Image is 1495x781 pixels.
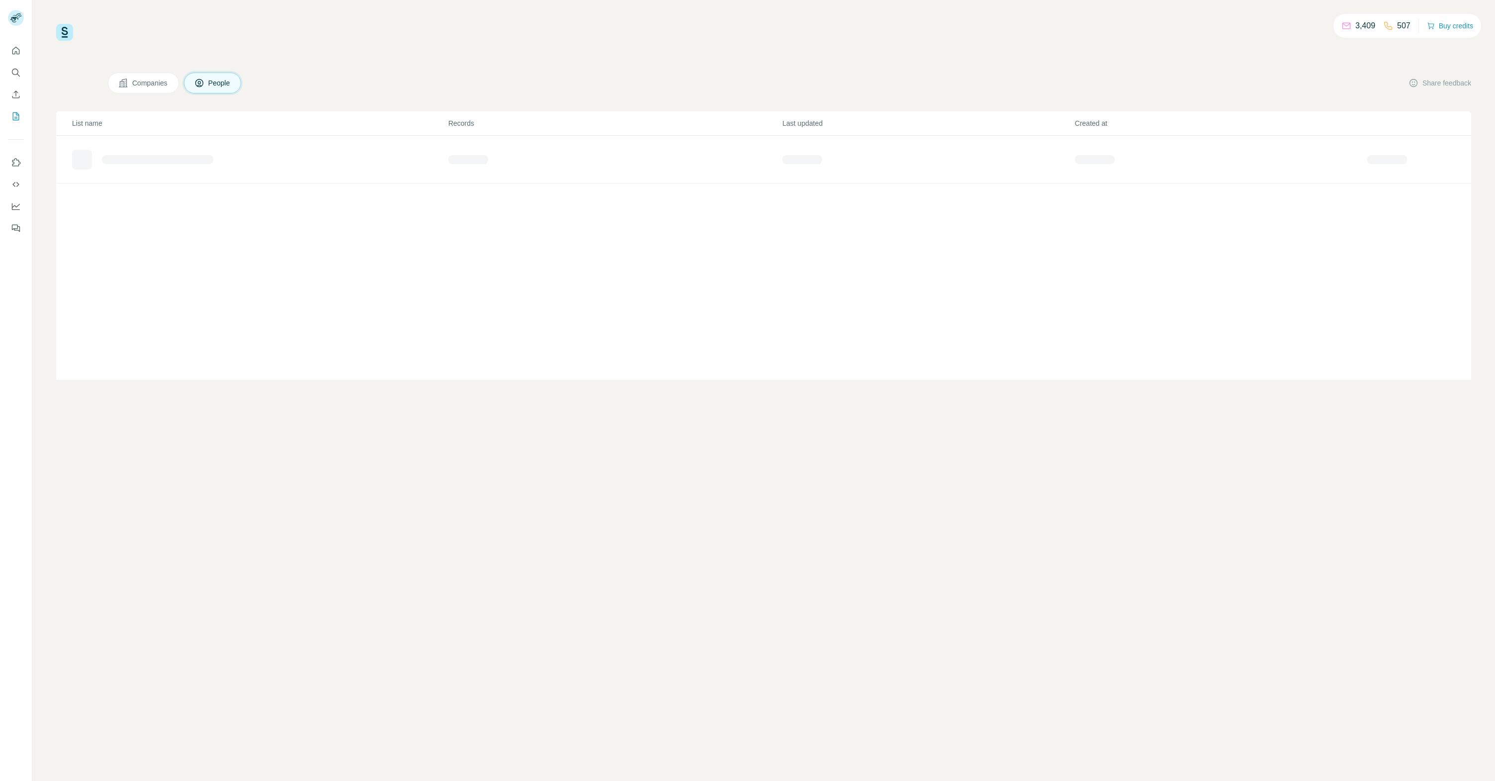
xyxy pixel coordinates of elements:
[1397,20,1411,32] p: 507
[8,64,24,82] button: Search
[1409,78,1471,88] button: Share feedback
[8,86,24,103] button: Enrich CSV
[782,118,1074,128] p: Last updated
[1427,19,1473,33] button: Buy credits
[8,42,24,60] button: Quick start
[8,197,24,215] button: Dashboard
[56,75,96,91] h4: My lists
[1355,20,1375,32] p: 3,409
[72,118,447,128] p: List name
[448,118,781,128] p: Records
[208,78,231,88] span: People
[1075,118,1366,128] p: Created at
[8,219,24,237] button: Feedback
[8,154,24,172] button: Use Surfe on LinkedIn
[56,24,73,41] img: Surfe Logo
[132,78,168,88] span: Companies
[8,107,24,125] button: My lists
[8,175,24,193] button: Use Surfe API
